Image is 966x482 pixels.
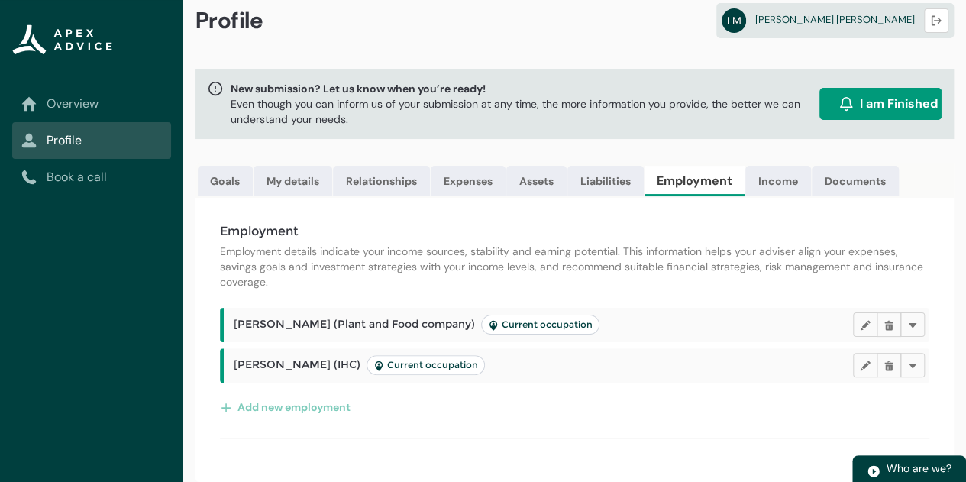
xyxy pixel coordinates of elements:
span: I am Finished [860,95,938,113]
p: Even though you can inform us of your submission at any time, the more information you provide, t... [231,96,813,127]
button: Delete [877,353,901,377]
span: Current occupation [373,359,478,371]
button: Add new employment [220,395,351,419]
span: New submission? Let us know when you’re ready! [231,81,813,96]
button: Logout [924,8,948,33]
a: Profile [21,131,162,150]
a: Relationships [333,166,430,196]
button: I am Finished [819,88,942,120]
a: My details [254,166,332,196]
a: Documents [812,166,899,196]
a: LM[PERSON_NAME] [PERSON_NAME] [716,3,954,38]
span: [PERSON_NAME] (IHC) [234,355,485,375]
img: play.svg [867,464,880,478]
a: Assets [506,166,567,196]
nav: Sub page [12,86,171,196]
button: More [900,312,925,337]
abbr: LM [722,8,746,33]
lightning-badge: Current occupation [367,355,485,375]
span: Profile [195,6,263,35]
button: Edit [853,312,877,337]
button: Delete [877,312,901,337]
span: Who are we? [887,461,951,475]
a: Liabilities [567,166,644,196]
p: Employment details indicate your income sources, stability and earning potential. This informatio... [220,244,929,290]
span: Current occupation [488,319,593,331]
span: [PERSON_NAME] (Plant and Food company) [234,315,599,335]
a: Book a call [21,168,162,186]
lightning-badge: Current occupation [481,315,599,335]
h4: Employment [220,222,929,241]
a: Goals [198,166,253,196]
a: Income [745,166,811,196]
span: [PERSON_NAME] [PERSON_NAME] [755,13,915,26]
img: Apex Advice Group [12,24,112,55]
a: Employment [645,166,745,196]
button: Edit [853,353,877,377]
a: Overview [21,95,162,113]
button: More [900,353,925,377]
img: alarm.svg [838,96,854,112]
a: Expenses [431,166,506,196]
